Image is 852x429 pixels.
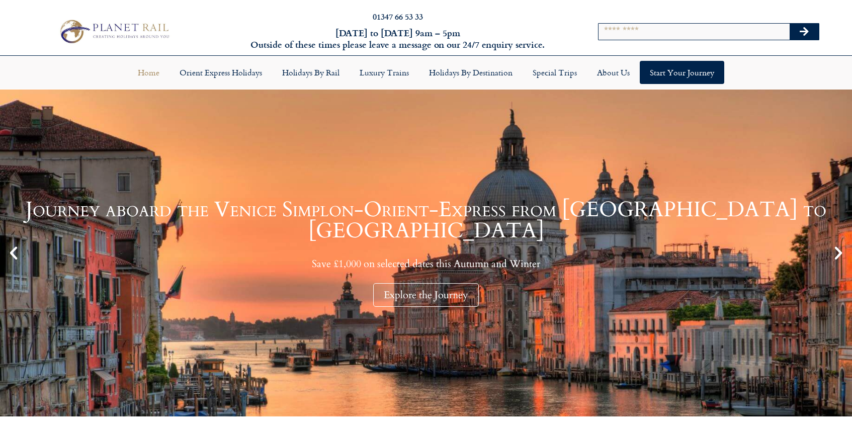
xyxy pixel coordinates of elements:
[128,61,169,84] a: Home
[5,61,847,84] nav: Menu
[830,244,847,262] div: Next slide
[640,61,724,84] a: Start your Journey
[169,61,272,84] a: Orient Express Holidays
[790,24,819,40] button: Search
[419,61,523,84] a: Holidays by Destination
[350,61,419,84] a: Luxury Trains
[55,17,173,46] img: Planet Rail Train Holidays Logo
[587,61,640,84] a: About Us
[5,244,22,262] div: Previous slide
[373,11,423,22] a: 01347 66 53 33
[523,61,587,84] a: Special Trips
[25,258,827,270] p: Save £1,000 on selected dates this Autumn and Winter
[230,27,566,51] h6: [DATE] to [DATE] 9am – 5pm Outside of these times please leave a message on our 24/7 enquiry serv...
[272,61,350,84] a: Holidays by Rail
[25,199,827,241] h1: Journey aboard the Venice Simplon-Orient-Express from [GEOGRAPHIC_DATA] to [GEOGRAPHIC_DATA]
[373,283,479,307] div: Explore the Journey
